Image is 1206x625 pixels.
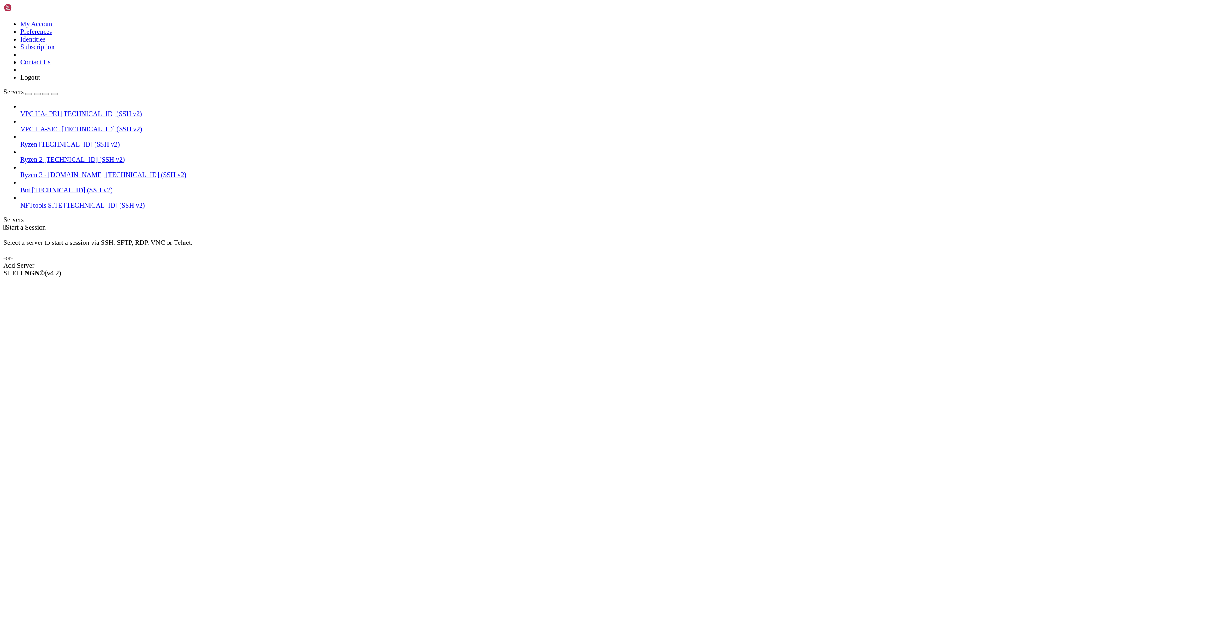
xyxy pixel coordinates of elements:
[20,110,1203,118] a: VPC HA- PRI [TECHNICAL_ID] (SSH v2)
[64,202,145,209] span: [TECHNICAL_ID] (SSH v2)
[20,125,1203,133] a: VPC HA-SEC [TECHNICAL_ID] (SSH v2)
[3,262,1203,269] div: Add Server
[20,141,1203,148] a: Ryzen [TECHNICAL_ID] (SSH v2)
[20,58,51,66] a: Contact Us
[20,171,104,178] span: Ryzen 3 - [DOMAIN_NAME]
[3,231,1203,262] div: Select a server to start a session via SSH, SFTP, RDP, VNC or Telnet. -or-
[45,269,61,277] span: 4.2.0
[3,3,52,12] img: Shellngn
[20,125,60,133] span: VPC HA-SEC
[32,186,112,194] span: [TECHNICAL_ID] (SSH v2)
[20,74,40,81] a: Logout
[20,28,52,35] a: Preferences
[20,194,1203,209] li: NFTtools SITE [TECHNICAL_ID] (SSH v2)
[20,148,1203,164] li: Ryzen 2 [TECHNICAL_ID] (SSH v2)
[20,186,30,194] span: Bot
[3,88,24,95] span: Servers
[20,171,1203,179] a: Ryzen 3 - [DOMAIN_NAME] [TECHNICAL_ID] (SSH v2)
[20,43,55,50] a: Subscription
[44,156,125,163] span: [TECHNICAL_ID] (SSH v2)
[61,110,142,117] span: [TECHNICAL_ID] (SSH v2)
[20,36,46,43] a: Identities
[20,103,1203,118] li: VPC HA- PRI [TECHNICAL_ID] (SSH v2)
[20,156,42,163] span: Ryzen 2
[20,20,54,28] a: My Account
[20,186,1203,194] a: Bot [TECHNICAL_ID] (SSH v2)
[20,156,1203,164] a: Ryzen 2 [TECHNICAL_ID] (SSH v2)
[6,224,46,231] span: Start a Session
[20,179,1203,194] li: Bot [TECHNICAL_ID] (SSH v2)
[25,269,40,277] b: NGN
[20,141,37,148] span: Ryzen
[61,125,142,133] span: [TECHNICAL_ID] (SSH v2)
[106,171,186,178] span: [TECHNICAL_ID] (SSH v2)
[20,202,1203,209] a: NFTtools SITE [TECHNICAL_ID] (SSH v2)
[3,216,1203,224] div: Servers
[3,88,58,95] a: Servers
[20,110,59,117] span: VPC HA- PRI
[3,269,61,277] span: SHELL ©
[20,164,1203,179] li: Ryzen 3 - [DOMAIN_NAME] [TECHNICAL_ID] (SSH v2)
[20,118,1203,133] li: VPC HA-SEC [TECHNICAL_ID] (SSH v2)
[39,141,120,148] span: [TECHNICAL_ID] (SSH v2)
[20,133,1203,148] li: Ryzen [TECHNICAL_ID] (SSH v2)
[20,202,62,209] span: NFTtools SITE
[3,224,6,231] span: 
